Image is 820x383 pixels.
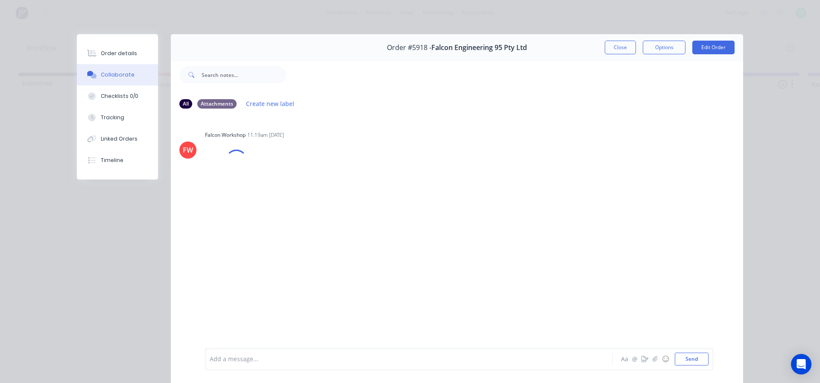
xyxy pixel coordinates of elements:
[242,98,299,109] button: Create new label
[619,354,630,364] button: Aa
[179,99,192,109] div: All
[101,92,138,100] div: Checklists 0/0
[77,85,158,107] button: Checklists 0/0
[77,107,158,128] button: Tracking
[387,44,431,52] span: Order #5918 -
[791,354,811,374] div: Open Intercom Messenger
[247,131,284,139] div: 11:19am [DATE]
[605,41,636,54] button: Close
[692,41,735,54] button: Edit Order
[643,41,685,54] button: Options
[77,150,158,171] button: Timeline
[205,131,246,139] div: Falcon Workshop
[202,66,286,83] input: Search notes...
[101,50,137,57] div: Order details
[101,71,135,79] div: Collaborate
[101,114,124,121] div: Tracking
[101,135,138,143] div: Linked Orders
[101,156,123,164] div: Timeline
[77,128,158,150] button: Linked Orders
[675,353,709,365] button: Send
[630,354,640,364] button: @
[431,44,527,52] span: Falcon Engineering 95 Pty Ltd
[197,99,237,109] div: Attachments
[660,354,671,364] button: ☺
[77,64,158,85] button: Collaborate
[77,43,158,64] button: Order details
[183,145,193,155] div: FW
